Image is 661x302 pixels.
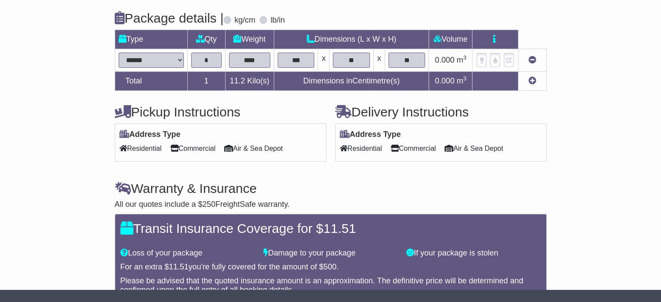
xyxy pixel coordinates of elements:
[169,262,189,271] span: 11.51
[445,142,503,155] span: Air & Sea Depot
[120,130,181,139] label: Address Type
[391,142,436,155] span: Commercial
[335,105,547,119] h4: Delivery Instructions
[274,30,429,49] td: Dimensions (L x W x H)
[120,262,541,272] div: For an extra $ you're fully covered for the amount of $ .
[224,142,283,155] span: Air & Sea Depot
[457,56,467,64] span: m
[187,72,225,91] td: 1
[259,249,402,258] div: Damage to your package
[323,262,336,271] span: 500
[203,200,216,209] span: 250
[463,75,467,82] sup: 3
[225,30,274,49] td: Weight
[225,72,274,91] td: Kilo(s)
[528,56,536,64] a: Remove this item
[435,76,455,85] span: 0.000
[115,105,326,119] h4: Pickup Instructions
[120,221,541,236] h4: Transit Insurance Coverage for $
[402,249,545,258] div: If your package is stolen
[528,76,536,85] a: Add new item
[120,276,541,295] div: Please be advised that the quoted insurance amount is an approximation. The definitive price will...
[270,16,285,25] label: lb/in
[274,72,429,91] td: Dimensions in Centimetre(s)
[115,72,187,91] td: Total
[120,142,162,155] span: Residential
[373,49,385,72] td: x
[170,142,216,155] span: Commercial
[323,221,356,236] span: 11.51
[340,130,401,139] label: Address Type
[115,11,224,25] h4: Package details |
[340,142,382,155] span: Residential
[115,30,187,49] td: Type
[115,181,547,196] h4: Warranty & Insurance
[429,30,472,49] td: Volume
[116,249,259,258] div: Loss of your package
[457,76,467,85] span: m
[115,200,547,209] div: All our quotes include a $ FreightSafe warranty.
[234,16,255,25] label: kg/cm
[318,49,329,72] td: x
[463,54,467,61] sup: 3
[230,76,245,85] span: 11.2
[187,30,225,49] td: Qty
[435,56,455,64] span: 0.000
